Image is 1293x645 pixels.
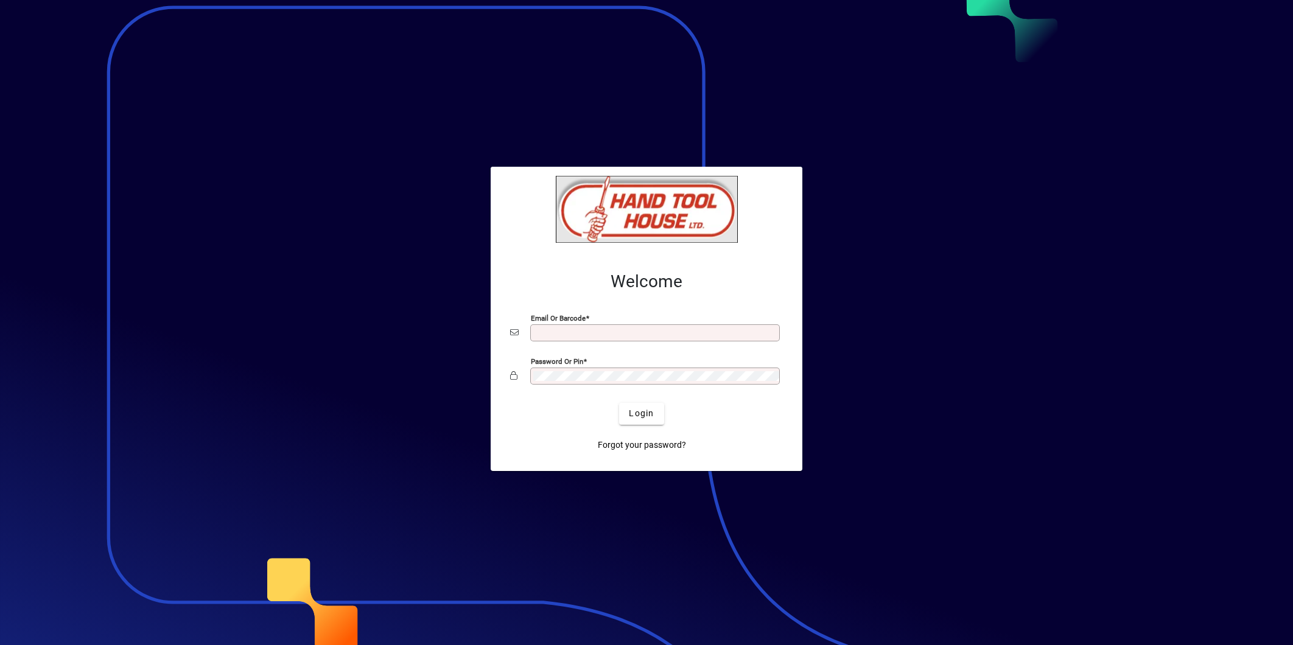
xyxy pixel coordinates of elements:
a: Forgot your password? [593,434,691,456]
button: Login [619,403,664,425]
mat-label: Email or Barcode [531,313,586,322]
span: Login [629,407,654,420]
mat-label: Password or Pin [531,357,583,365]
h2: Welcome [510,271,783,292]
span: Forgot your password? [598,439,686,451]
